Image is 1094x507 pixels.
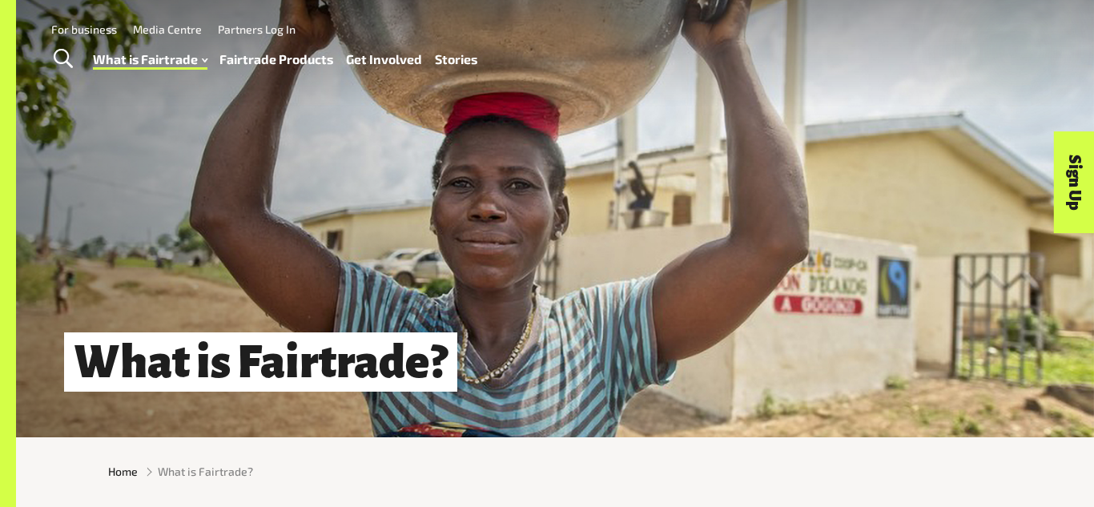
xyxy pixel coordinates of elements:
a: Media Centre [133,22,202,36]
a: Toggle Search [43,39,82,79]
img: Fairtrade Australia New Zealand logo [987,20,1049,87]
span: What is Fairtrade? [158,463,253,480]
a: Home [108,463,138,480]
a: Fairtrade Products [219,48,333,71]
a: For business [51,22,117,36]
a: Partners Log In [218,22,296,36]
a: Stories [435,48,477,71]
a: Get Involved [346,48,422,71]
h1: What is Fairtrade? [64,332,457,392]
a: What is Fairtrade [93,48,207,71]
